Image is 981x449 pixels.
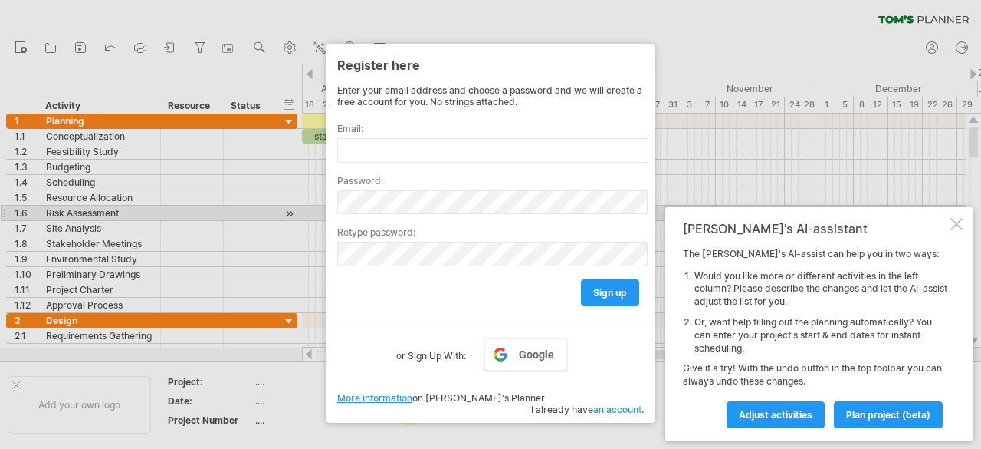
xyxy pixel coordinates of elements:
a: More information [337,392,412,404]
a: Adjust activities [727,401,825,428]
label: or Sign Up With: [396,338,466,365]
a: an account [593,404,641,415]
span: Adjust activities [739,409,812,421]
label: Retype password: [337,226,644,238]
li: Or, want help filling out the planning automatically? You can enter your project's start & end da... [694,316,947,355]
div: [PERSON_NAME]'s AI-assistant [683,221,947,236]
label: Password: [337,175,644,187]
a: Google [484,338,567,371]
div: Register here [337,51,644,78]
a: plan project (beta) [834,401,943,428]
div: Enter your email address and choose a password and we will create a free account for you. No stri... [337,84,644,107]
span: I already have . [531,404,644,415]
span: sign up [593,287,627,299]
label: Email: [337,123,644,134]
span: plan project (beta) [846,409,930,421]
span: on [PERSON_NAME]'s Planner [337,392,545,404]
div: The [PERSON_NAME]'s AI-assist can help you in two ways: Give it a try! With the undo button in th... [683,248,947,428]
span: Google [519,348,554,361]
li: Would you like more or different activities in the left column? Please describe the changes and l... [694,270,947,309]
a: sign up [581,279,639,306]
